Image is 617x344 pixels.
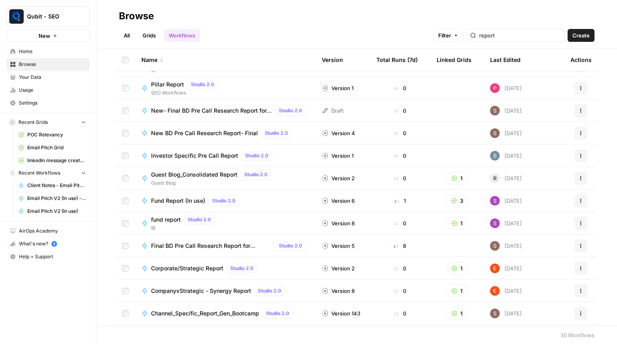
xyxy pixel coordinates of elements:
[490,309,500,318] img: r1t4d3bf2vn6qf7wuwurvsp061ux
[27,12,76,21] span: Qubit - SEO
[265,130,288,137] span: Studio 2.0
[151,179,274,187] span: Guest Blog
[18,169,60,177] span: Recent Workflows
[188,216,211,223] span: Studio 2.0
[6,58,90,71] a: Browse
[141,80,309,97] a: Pillar ReportStudio 2.0SEO Workflows
[322,197,355,205] div: Version 6
[27,157,86,164] span: linkedin message creator [PERSON_NAME]
[568,29,595,42] button: Create
[141,264,309,273] a: Corporate/Strategic ReportStudio 2.0
[433,29,464,42] button: Filter
[39,32,50,40] span: New
[15,141,90,154] a: Email Pitch Grid
[322,264,355,272] div: Version 2
[490,218,522,228] div: [DATE]
[19,74,86,81] span: Your Data
[490,241,500,251] img: r1t4d3bf2vn6qf7wuwurvsp061ux
[15,192,90,205] a: Email Pitch V2 (In use) - Personalisation 1st
[322,309,360,317] div: Version 143
[490,286,522,296] div: [DATE]
[151,216,181,224] span: fund report
[490,241,522,251] div: [DATE]
[6,84,90,97] a: Usage
[376,129,424,137] div: 0
[376,197,424,205] div: 1
[446,217,468,230] button: 1
[279,107,302,114] span: Studio 2.0
[151,152,238,160] span: Investor Specific Pre Call Report
[6,97,90,109] a: Settings
[151,225,218,232] span: IB
[6,225,90,237] a: AirOps Academy
[376,287,424,295] div: 0
[119,29,135,42] a: All
[490,83,522,93] div: [DATE]
[18,119,48,126] span: Recent Grids
[322,219,355,227] div: Version 8
[490,196,522,206] div: [DATE]
[322,84,353,92] div: Version 1
[244,171,268,178] span: Studio 2.0
[141,196,309,206] a: Fund Report (In use)Studio 2.0
[490,106,522,115] div: [DATE]
[490,196,500,206] img: o172sb5nyouclioljstuaq3tb2gj
[141,309,309,318] a: Channel_Specific_Report_Gen_BootcampStudio 2.0
[141,170,309,187] a: Guest Blog_Consolidated ReportStudio 2.0Guest Blog
[141,106,309,115] a: New- Final BD Pre Call Research Report for HubspotStudio 2.0
[151,171,237,179] span: Guest Blog_Consolidated Report
[490,218,500,228] img: o172sb5nyouclioljstuaq3tb2gj
[151,264,223,272] span: Corporate/Strategic Report
[258,287,281,295] span: Studio 2.0
[322,49,343,71] div: Version
[27,208,86,215] span: Email Pitch V2 (In use)
[6,45,90,58] a: Home
[164,29,200,42] a: Workflows
[446,307,468,320] button: 1
[490,106,500,115] img: r1t4d3bf2vn6qf7wuwurvsp061ux
[446,262,468,275] button: 1
[191,81,214,88] span: Studio 2.0
[15,128,90,141] a: POC Relevancy
[151,129,258,137] span: New BD Pre Call Research Report- Final
[438,31,451,39] span: Filter
[141,241,309,251] a: Final BD Pre Call Research Report for HubspotStudio 2.0
[376,242,424,250] div: 8
[141,151,309,161] a: Investor Specific Pre Call ReportStudio 2.0
[376,84,424,92] div: 0
[266,310,289,317] span: Studio 2.0
[490,173,522,183] div: [DATE]
[141,49,309,71] div: Name
[376,107,424,115] div: 0
[376,49,418,71] div: Total Runs (7d)
[490,49,521,71] div: Last Edited
[141,128,309,138] a: New BD Pre Call Research Report- FinalStudio 2.0
[151,107,272,115] span: New- Final BD Pre Call Research Report for Hubspot
[141,286,309,296] a: CompanyxStrategic - Synergy ReportStudio 2.0
[376,219,424,227] div: 0
[560,331,595,339] div: 30 Workflows
[151,80,184,89] span: Pillar Report
[322,107,343,115] div: Draft
[6,6,90,27] button: Workspace: Qubit - SEO
[490,128,500,138] img: r1t4d3bf2vn6qf7wuwurvsp061ux
[19,87,86,94] span: Usage
[138,29,161,42] a: Grids
[19,48,86,55] span: Home
[490,151,522,161] div: [DATE]
[19,61,86,68] span: Browse
[53,242,55,246] text: 5
[19,227,86,235] span: AirOps Academy
[322,242,355,250] div: Version 5
[151,89,221,97] span: SEO Workflows
[9,9,24,24] img: Qubit - SEO Logo
[7,238,89,250] div: What's new?
[27,144,86,151] span: Email Pitch Grid
[322,174,355,182] div: Version 2
[479,31,561,39] input: Search
[151,309,259,317] span: Channel_Specific_Report_Gen_Bootcamp
[230,265,253,272] span: Studio 2.0
[212,197,235,204] span: Studio 2.0
[141,215,309,232] a: fund reportStudio 2.0IB
[6,250,90,263] button: Help + Support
